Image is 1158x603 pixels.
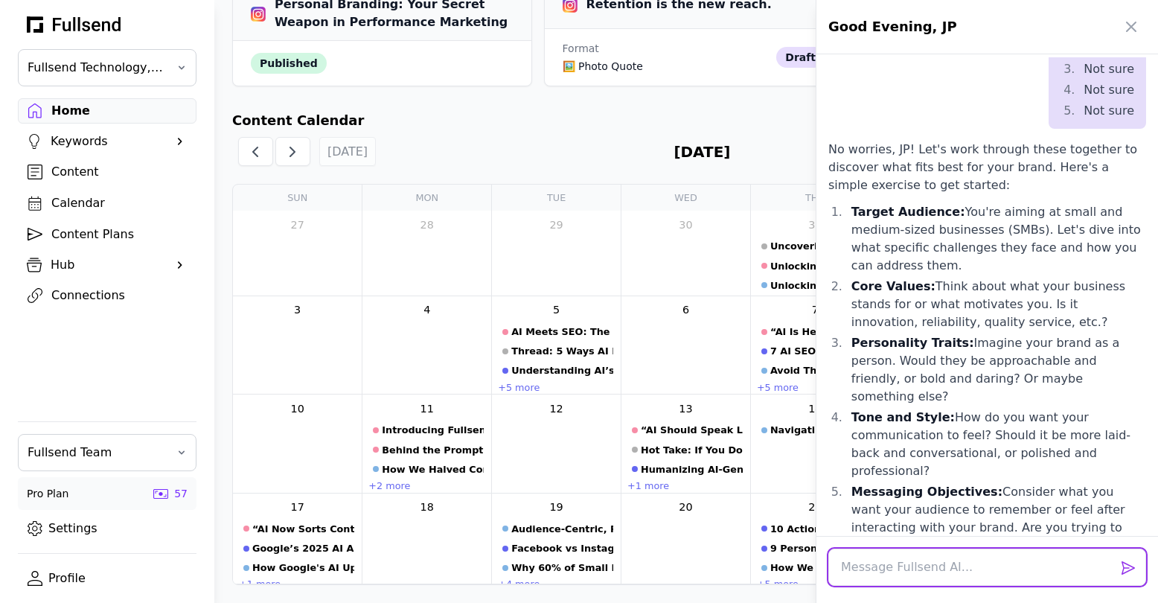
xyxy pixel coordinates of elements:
[851,278,1146,331] p: Think about what your business stands for or what motivates you. Is it innovation, reliability, q...
[1078,81,1134,99] li: Not sure
[851,205,965,219] strong: Target Audience:
[851,279,935,293] strong: Core Values:
[828,16,957,37] h1: Good Evening, JP
[851,336,974,350] strong: Personality Traits:
[851,485,1002,499] strong: Messaging Objectives:
[851,409,1146,480] p: How do you want your communication to feel? Should it be more laid-back and conversational, or po...
[1078,60,1134,78] li: Not sure
[851,483,1146,555] p: Consider what you want your audience to remember or feel after interacting with your brand. Are y...
[851,334,1146,406] p: Imagine your brand as a person. Would they be approachable and friendly, or bold and daring? Or m...
[851,203,1146,275] p: You're aiming at small and medium-sized businesses (SMBs). Let's dive into what specific challeng...
[851,410,955,424] strong: Tone and Style:
[828,141,1146,194] p: No worries, JP! Let's work through these together to discover what fits best for your brand. Here...
[1078,102,1134,120] li: Not sure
